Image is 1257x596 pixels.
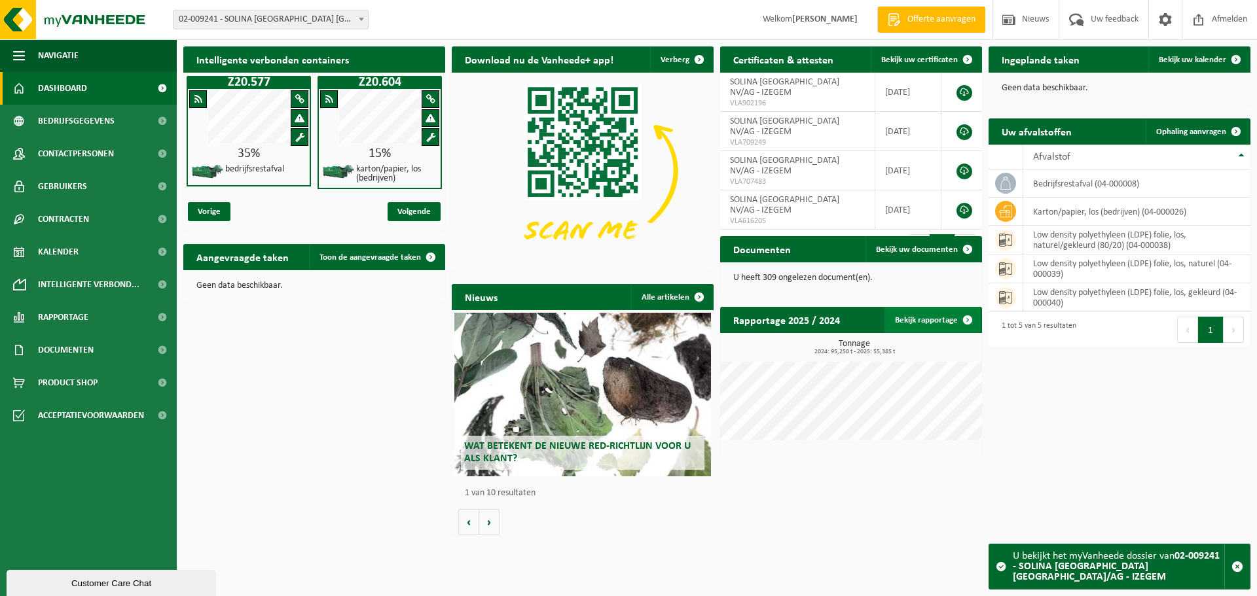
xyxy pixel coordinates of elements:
[730,77,839,97] span: SOLINA [GEOGRAPHIC_DATA] NV/AG - IZEGEM
[876,245,958,254] span: Bekijk uw documenten
[38,105,115,137] span: Bedrijfsgegevens
[479,509,500,535] button: Volgende
[452,46,627,72] h2: Download nu de Vanheede+ app!
[319,147,441,160] div: 15%
[881,56,958,64] span: Bekijk uw certificaten
[730,216,865,226] span: VLA616205
[989,46,1093,72] h2: Ingeplande taken
[720,307,853,332] h2: Rapportage 2025 / 2024
[173,10,369,29] span: 02-009241 - SOLINA BELGIUM NV/AG - IZEGEM
[319,253,421,262] span: Toon de aangevraagde taken
[356,165,436,183] h4: karton/papier, los (bedrijven)
[730,98,865,109] span: VLA902196
[730,137,865,148] span: VLA709249
[720,236,804,262] h2: Documenten
[730,116,839,137] span: SOLINA [GEOGRAPHIC_DATA] NV/AG - IZEGEM
[995,315,1076,344] div: 1 tot 5 van 5 resultaten
[727,349,982,355] span: 2024: 95,250 t - 2025: 55,385 t
[225,165,284,174] h4: bedrijfsrestafval
[875,112,941,151] td: [DATE]
[188,202,230,221] span: Vorige
[650,46,712,73] button: Verberg
[730,177,865,187] span: VLA707483
[875,151,941,190] td: [DATE]
[465,489,707,498] p: 1 van 10 resultaten
[875,190,941,230] td: [DATE]
[38,236,79,268] span: Kalender
[792,14,858,24] strong: [PERSON_NAME]
[183,46,445,72] h2: Intelligente verbonden containers
[452,73,714,269] img: Download de VHEPlus App
[720,46,847,72] h2: Certificaten & attesten
[1146,118,1249,145] a: Ophaling aanvragen
[388,202,441,221] span: Volgende
[865,236,981,262] a: Bekijk uw documenten
[904,13,979,26] span: Offerte aanvragen
[727,340,982,355] h3: Tonnage
[38,39,79,72] span: Navigatie
[38,268,139,301] span: Intelligente verbond...
[871,46,981,73] a: Bekijk uw certificaten
[1023,226,1250,254] td: low density polyethyleen (LDPE) folie, los, naturel/gekleurd (80/20) (04-000038)
[173,10,368,29] span: 02-009241 - SOLINA BELGIUM NV/AG - IZEGEM
[196,281,432,290] p: Geen data beschikbaar.
[458,509,479,535] button: Vorige
[452,284,511,309] h2: Nieuws
[38,203,89,236] span: Contracten
[1159,56,1226,64] span: Bekijk uw kalender
[190,76,308,89] h1: Z20.577
[661,56,689,64] span: Verberg
[309,244,444,270] a: Toon de aangevraagde taken
[1013,551,1220,582] strong: 02-009241 - SOLINA [GEOGRAPHIC_DATA] [GEOGRAPHIC_DATA]/AG - IZEGEM
[989,118,1085,144] h2: Uw afvalstoffen
[38,366,98,399] span: Product Shop
[38,301,88,334] span: Rapportage
[730,195,839,215] span: SOLINA [GEOGRAPHIC_DATA] NV/AG - IZEGEM
[38,399,144,432] span: Acceptatievoorwaarden
[1148,46,1249,73] a: Bekijk uw kalender
[464,441,691,464] span: Wat betekent de nieuwe RED-richtlijn voor u als klant?
[1023,169,1250,198] td: bedrijfsrestafval (04-000008)
[188,147,310,160] div: 35%
[38,170,87,203] span: Gebruikers
[321,76,439,89] h1: Z20.604
[1002,84,1237,93] p: Geen data beschikbaar.
[38,334,94,366] span: Documenten
[1023,198,1250,226] td: karton/papier, los (bedrijven) (04-000026)
[1033,152,1070,162] span: Afvalstof
[1198,317,1224,343] button: 1
[884,307,981,333] a: Bekijk rapportage
[1156,128,1226,136] span: Ophaling aanvragen
[183,244,302,270] h2: Aangevraagde taken
[631,284,712,310] a: Alle artikelen
[454,313,711,476] a: Wat betekent de nieuwe RED-richtlijn voor u als klant?
[191,164,224,180] img: HK-XZ-20-GN-01
[877,7,985,33] a: Offerte aanvragen
[38,137,114,170] span: Contactpersonen
[38,72,87,105] span: Dashboard
[1224,317,1244,343] button: Next
[730,156,839,176] span: SOLINA [GEOGRAPHIC_DATA] NV/AG - IZEGEM
[322,164,355,180] img: HK-XZ-20-GN-01
[7,567,219,596] iframe: chat widget
[1177,317,1198,343] button: Previous
[1013,544,1224,589] div: U bekijkt het myVanheede dossier van
[1023,254,1250,283] td: low density polyethyleen (LDPE) folie, los, naturel (04-000039)
[875,73,941,112] td: [DATE]
[733,273,969,283] p: U heeft 309 ongelezen document(en).
[1023,283,1250,312] td: low density polyethyleen (LDPE) folie, los, gekleurd (04-000040)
